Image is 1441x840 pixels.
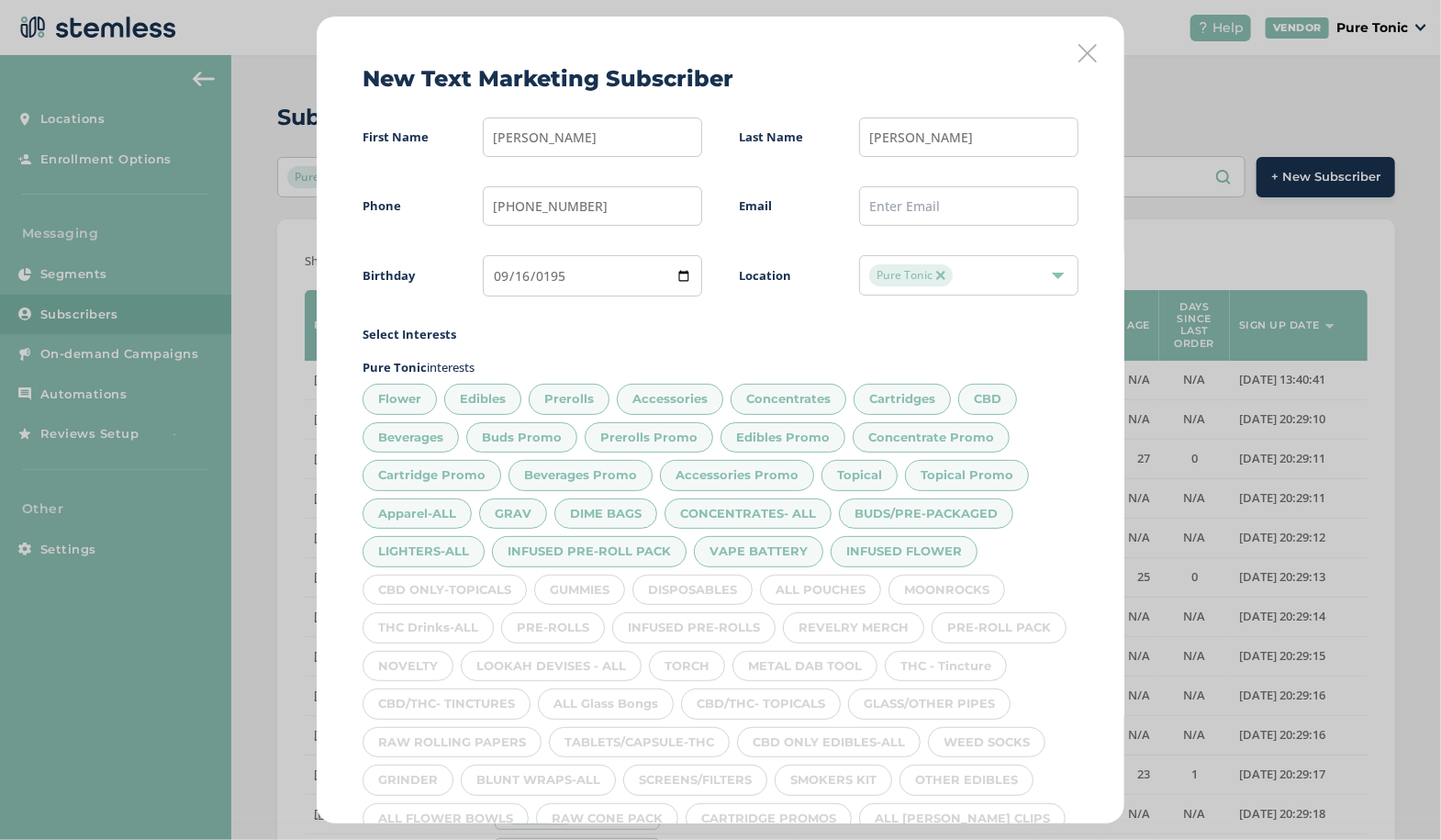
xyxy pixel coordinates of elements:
[888,575,1005,606] div: MOONROCKS
[549,727,730,758] div: TABLETS/CAPSULE-THC
[660,460,814,491] div: Accessories Promo
[363,359,427,375] strong: Pure Tonic
[731,384,846,415] div: Concentrates
[461,651,642,682] div: LOOKAH DEVISES - ALL
[363,765,453,796] div: GRINDER
[479,498,547,530] div: GRAV
[538,689,674,720] div: ALL Glass Bongs
[363,422,459,454] div: Beverages
[686,803,852,834] div: CARTRIDGE PROMOS
[529,384,609,415] div: Prerolls
[681,689,841,720] div: CBD/THC- TOPICALS
[775,765,892,796] div: SMOKERS KIT
[483,186,702,226] input: (XXX) XXX-XXXX
[859,118,1078,157] input: Enter Last Name
[859,803,1066,834] div: ALL [PERSON_NAME] CLIPS
[649,651,725,682] div: TORCH
[859,186,1078,226] input: Enter Email
[869,264,953,286] span: Pure Tonic
[363,62,733,95] h2: New Text Marketing Subscriber
[444,384,521,415] div: Edibles
[936,271,945,280] img: icon-close-accent-8a337256.svg
[905,460,1029,491] div: Topical Promo
[821,460,898,491] div: Topical
[363,651,453,682] div: NOVELTY
[536,803,678,834] div: RAW CONE PACK
[720,422,845,454] div: Edibles Promo
[783,612,924,644] div: REVELRY MERCH
[732,651,877,682] div: METAL DAB TOOL
[363,727,542,758] div: RAW ROLLING PAPERS
[363,536,485,567] div: LIGHTERS-ALL
[363,689,531,720] div: CBD/THC- TINCTURES
[665,498,832,530] div: CONCENTRATES- ALL
[932,612,1067,644] div: PRE-ROLL PACK
[363,384,437,415] div: Flower
[363,129,461,147] label: First Name
[554,498,657,530] div: DIME BAGS
[483,255,702,297] input: mm / dd / yyyy
[363,612,494,644] div: THC Drinks-ALL
[363,803,529,834] div: ALL FLOWER BOWLS
[461,765,616,796] div: BLUNT WRAPS-ALL
[848,689,1011,720] div: GLASS/OTHER PIPES
[853,422,1010,454] div: Concentrate Promo
[694,536,823,567] div: VAPE BATTERY
[585,422,713,454] div: Prerolls Promo
[508,460,653,491] div: Beverages Promo
[363,267,461,286] label: Birthday
[839,498,1013,530] div: BUDS/PRE-PACKAGED
[739,267,837,286] label: Location
[854,384,951,415] div: Cartridges
[737,727,921,758] div: CBD ONLY EDIBLES-ALL
[928,727,1045,758] div: WEED SOCKS
[363,575,527,606] div: CBD ONLY-TOPICALS
[831,536,977,567] div: INFUSED FLOWER
[899,765,1033,796] div: OTHER EDIBLES
[492,536,687,567] div: INFUSED PRE-ROLL PACK
[483,118,702,157] input: Enter First Name
[958,384,1017,415] div: CBD
[632,575,753,606] div: DISPOSABLES
[466,422,577,454] div: Buds Promo
[885,651,1007,682] div: THC - Tincture
[501,612,605,644] div: PRE-ROLLS
[363,460,501,491] div: Cartridge Promo
[363,326,1078,344] label: Select Interests
[623,765,767,796] div: SCREENS/FILTERS
[760,575,881,606] div: ALL POUCHES
[617,384,723,415] div: Accessories
[1349,752,1441,840] iframe: Chat Widget
[534,575,625,606] div: GUMMIES
[363,197,461,216] label: Phone
[739,197,837,216] label: Email
[363,359,1078,377] p: interests
[363,498,472,530] div: Apparel-ALL
[739,129,837,147] label: Last Name
[612,612,776,644] div: INFUSED PRE-ROLLS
